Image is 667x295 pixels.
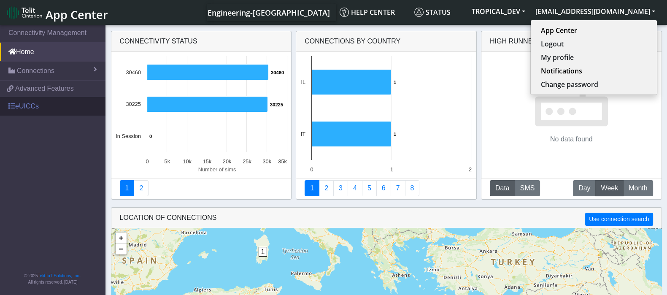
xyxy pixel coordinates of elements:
[116,233,127,244] a: Zoom in
[467,4,530,19] button: TROPICAL_DEV
[541,25,647,35] a: App Center
[336,4,411,21] a: Help center
[394,132,396,137] text: 1
[146,158,149,165] text: 0
[38,273,80,278] a: Telit IoT Solutions, Inc.
[120,180,135,196] a: Connectivity status
[550,134,593,144] p: No data found
[183,158,192,165] text: 10k
[595,180,624,196] button: Week
[333,180,348,196] a: Usage per Country
[578,183,590,193] span: Day
[301,79,305,85] text: IL
[541,66,647,76] a: Notifications
[270,102,283,107] text: 30225
[7,6,42,19] img: logo-telit-cinterion-gw-new.png
[391,180,405,196] a: Zero Session
[305,180,319,196] a: Connections By Country
[629,183,647,193] span: Month
[469,166,472,173] text: 2
[208,8,330,18] span: Engineering-[GEOGRAPHIC_DATA]
[531,64,657,78] button: Notifications
[490,180,515,196] button: Data
[305,180,468,196] nav: Summary paging
[531,78,657,91] button: Change password
[411,4,467,21] a: Status
[319,180,334,196] a: Carrier
[530,4,660,19] button: [EMAIL_ADDRESS][DOMAIN_NAME]
[531,24,657,37] button: App Center
[601,183,618,193] span: Week
[203,158,211,165] text: 15k
[111,31,292,52] div: Connectivity status
[259,247,267,257] span: 1
[490,36,542,46] div: High Runners
[348,180,362,196] a: Connections By Carrier
[243,158,251,165] text: 25k
[134,180,149,196] a: Deployment status
[573,180,596,196] button: Day
[126,69,141,76] text: 30460
[340,8,349,17] img: knowledge.svg
[198,166,236,173] text: Number of sims
[259,247,267,272] div: 1
[207,4,329,21] a: Your current platform instance
[531,51,657,64] button: My profile
[17,66,54,76] span: Connections
[623,180,653,196] button: Month
[414,8,424,17] img: status.svg
[585,213,653,226] button: Use connection search
[311,166,313,173] text: 0
[531,37,657,51] button: Logout
[405,180,420,196] a: Not Connected for 30 days
[376,180,391,196] a: 14 Days Trend
[278,158,287,165] text: 35k
[7,3,107,22] a: App Center
[15,84,74,94] span: Advanced Features
[111,208,662,228] div: LOCATION OF CONNECTIONS
[149,134,152,139] text: 0
[46,7,108,22] span: App Center
[301,131,306,137] text: IT
[296,31,476,52] div: Connections By Country
[414,8,451,17] span: Status
[222,158,231,165] text: 20k
[164,158,170,165] text: 5k
[120,180,283,196] nav: Summary paging
[271,70,284,75] text: 30460
[116,244,127,254] a: Zoom out
[262,158,271,165] text: 30k
[390,166,393,173] text: 1
[340,8,395,17] span: Help center
[116,133,141,139] text: In Session
[126,101,141,107] text: 30225
[362,180,377,196] a: Usage by Carrier
[394,80,396,85] text: 1
[515,180,540,196] button: SMS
